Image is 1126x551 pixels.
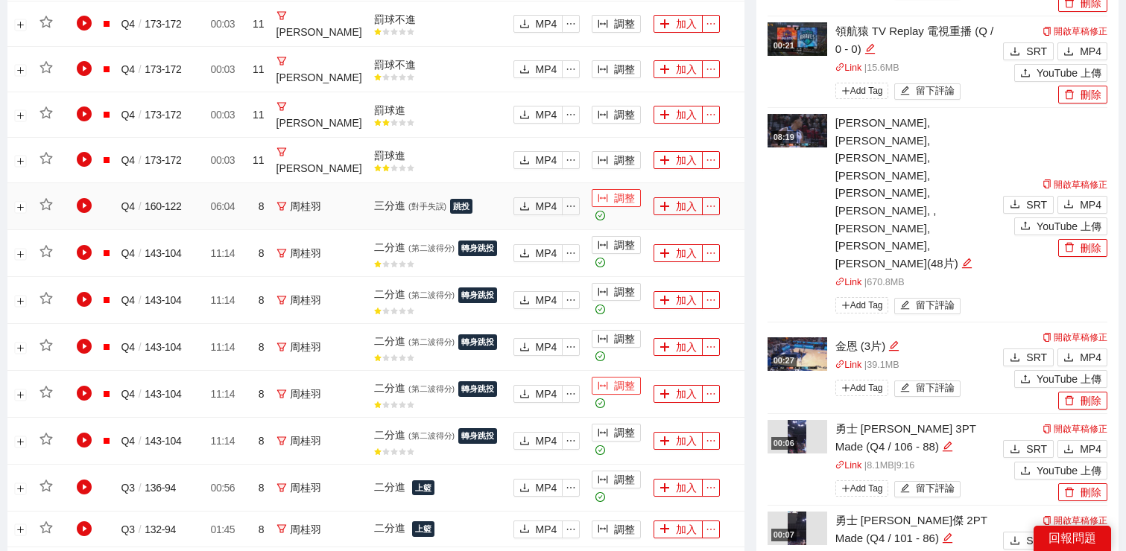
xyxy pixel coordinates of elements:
[382,28,390,36] span: star
[1043,515,1107,526] a: 開啟草稿修正
[519,295,530,307] span: download
[598,380,608,392] span: column-width
[77,292,92,307] span: play-circle
[39,106,53,120] span: star
[271,1,369,47] td: [PERSON_NAME]
[888,337,899,355] div: 編輯
[654,520,703,538] button: plus加入
[598,19,608,31] span: column-width
[243,138,271,183] td: 11
[562,197,580,215] button: ellipsis
[211,18,235,30] span: 00: 03
[703,342,719,352] span: ellipsis
[513,520,563,538] button: downloadMP4
[1057,440,1107,458] button: downloadMP4
[374,147,501,164] div: 罰球進
[1037,65,1101,81] span: YouTube 上傳
[562,520,580,538] button: ellipsis
[592,471,641,488] button: column-width調整
[519,155,530,167] span: download
[1064,89,1075,101] span: delete
[835,61,1000,76] p: | 15.6 MB
[1010,46,1020,58] span: download
[864,43,876,54] span: edit
[407,74,414,81] span: star
[1010,535,1020,547] span: download
[562,385,580,403] button: ellipsis
[894,298,961,314] button: edit留下評論
[702,385,720,403] button: ellipsis
[1080,43,1101,60] span: MP4
[598,427,608,439] span: column-width
[654,151,703,169] button: plus加入
[562,106,580,124] button: ellipsis
[703,389,719,399] span: ellipsis
[374,102,501,118] div: 罰球進
[121,63,182,75] span: Q4 173 - 172
[1020,220,1031,232] span: upload
[660,109,670,121] span: plus
[276,147,287,157] span: filter
[1003,42,1054,60] button: downloadSRT
[562,479,580,497] button: ellipsis
[519,523,530,535] span: download
[382,74,390,81] span: star
[1043,332,1107,343] a: 開啟草稿修正
[563,109,579,120] span: ellipsis
[660,64,670,76] span: plus
[900,483,910,494] span: edit
[1043,179,1051,188] span: copy
[592,424,641,442] button: column-width調整
[592,60,641,78] button: column-width調整
[519,482,530,494] span: download
[15,436,27,448] button: 展開行
[15,19,27,31] button: 展開行
[702,520,720,538] button: ellipsis
[1058,86,1107,103] button: delete刪除
[894,380,961,397] button: edit留下評論
[835,63,862,73] a: linkLink
[771,354,797,367] div: 00:27
[900,86,910,97] span: edit
[374,74,382,81] span: star
[768,337,827,371] img: 3315c717-36e9-4043-b059-d069b0beb4d0.jpg
[276,10,287,21] span: filter
[1057,196,1107,214] button: downloadMP4
[660,295,670,307] span: plus
[771,131,797,144] div: 08:19
[835,83,889,99] span: Add Tag
[1003,196,1054,214] button: downloadSRT
[942,438,953,456] div: 編輯
[562,244,580,262] button: ellipsis
[513,432,563,450] button: downloadMP4
[135,63,145,75] span: /
[519,64,530,76] span: download
[562,338,580,356] button: ellipsis
[1014,462,1107,480] button: uploadYouTube 上傳
[888,340,899,351] span: edit
[654,385,703,403] button: plus加入
[703,19,719,29] span: ellipsis
[536,106,557,123] span: MP4
[702,479,720,497] button: ellipsis
[598,287,608,299] span: column-width
[77,433,92,448] span: play-circle
[390,28,398,36] span: star
[1063,352,1074,364] span: download
[15,524,27,536] button: 展開行
[598,64,608,76] span: column-width
[562,432,580,450] button: ellipsis
[703,155,719,165] span: ellipsis
[961,255,972,273] div: 編輯
[390,74,398,81] span: star
[563,201,579,211] span: ellipsis
[900,300,910,311] span: edit
[702,197,720,215] button: ellipsis
[374,119,382,127] span: star
[592,330,641,348] button: column-width調整
[654,479,703,497] button: plus加入
[1010,352,1020,364] span: download
[660,155,670,167] span: plus
[702,151,720,169] button: ellipsis
[771,529,797,541] div: 00:07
